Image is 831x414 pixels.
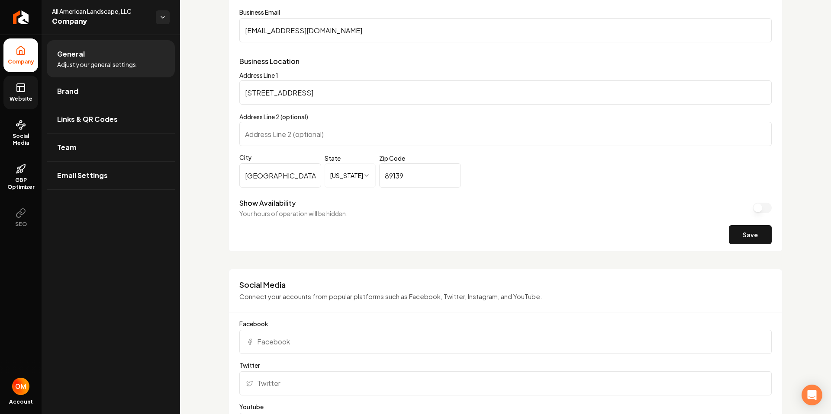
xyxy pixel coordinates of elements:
[239,198,296,207] label: Show Availability
[57,60,138,69] span: Adjust your general settings.
[802,385,822,405] div: Open Intercom Messenger
[3,133,38,146] span: Social Media
[57,170,108,181] span: Email Settings
[239,280,772,290] h3: Social Media
[3,76,38,109] a: Website
[57,114,118,124] span: Links & QR Codes
[239,18,772,42] input: Business Email
[239,163,321,188] input: City
[57,86,78,96] span: Brand
[239,361,772,369] label: Twitter
[239,319,772,328] label: Facebook
[239,153,321,162] label: City
[379,154,405,162] label: Zip Code
[12,378,29,395] img: Omar Molai
[3,177,38,191] span: GBP Optimizer
[379,163,461,188] input: Zip Code
[3,113,38,153] a: Social Media
[239,113,308,121] label: Address Line 2 (optional)
[13,10,29,24] img: Rebolt Logo
[239,56,772,67] p: Business Location
[325,154,341,162] label: State
[239,371,772,395] input: Twitter
[52,16,149,28] span: Company
[12,378,29,395] button: Open user button
[47,134,175,161] a: Team
[239,330,772,354] input: Facebook
[47,105,175,133] a: Links & QR Codes
[57,142,77,153] span: Team
[12,221,30,228] span: SEO
[729,225,772,244] button: Save
[3,157,38,197] a: GBP Optimizer
[239,8,772,16] label: Business Email
[57,49,85,59] span: General
[239,122,772,146] input: Address Line 2 (optional)
[47,162,175,189] a: Email Settings
[239,402,772,411] label: Youtube
[239,292,772,302] p: Connect your accounts from popular platforms such as Facebook, Twitter, Instagram, and YouTube.
[52,7,149,16] span: All American Landscape, LLC
[239,209,348,218] p: Your hours of operation will be hidden.
[239,80,772,105] input: Address Line 1
[3,201,38,235] button: SEO
[47,77,175,105] a: Brand
[6,96,36,102] span: Website
[9,398,33,405] span: Account
[4,58,38,65] span: Company
[239,71,278,79] label: Address Line 1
